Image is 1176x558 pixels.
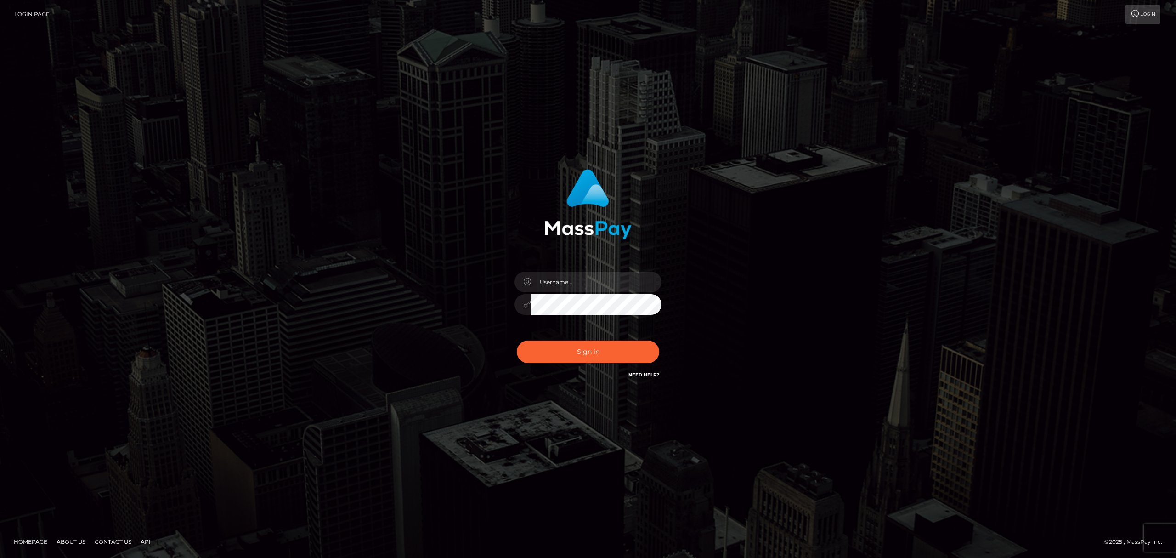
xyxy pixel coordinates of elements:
[517,341,659,363] button: Sign in
[137,535,154,549] a: API
[628,372,659,378] a: Need Help?
[91,535,135,549] a: Contact Us
[10,535,51,549] a: Homepage
[53,535,89,549] a: About Us
[531,272,661,292] input: Username...
[1104,537,1169,547] div: © 2025 , MassPay Inc.
[1125,5,1160,24] a: Login
[544,169,632,239] img: MassPay Login
[14,5,50,24] a: Login Page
